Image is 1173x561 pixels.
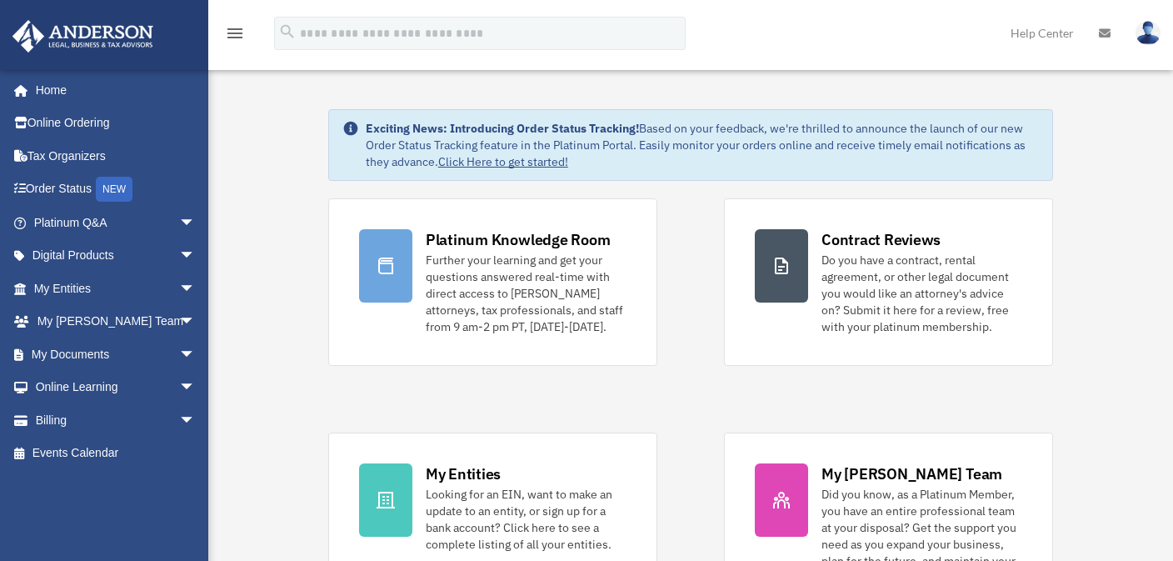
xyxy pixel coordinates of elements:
strong: Exciting News: Introducing Order Status Tracking! [366,121,639,136]
a: Home [12,73,212,107]
a: menu [225,29,245,43]
a: Order StatusNEW [12,173,221,207]
span: arrow_drop_down [179,305,212,339]
div: Based on your feedback, we're thrilled to announce the launch of our new Order Status Tracking fe... [366,120,1039,170]
a: Events Calendar [12,437,221,470]
a: My Documentsarrow_drop_down [12,338,221,371]
div: Further your learning and get your questions answered real-time with direct access to [PERSON_NAM... [426,252,626,335]
a: Platinum Q&Aarrow_drop_down [12,206,221,239]
a: My Entitiesarrow_drop_down [12,272,221,305]
span: arrow_drop_down [179,403,212,438]
a: Click Here to get started! [438,154,568,169]
a: Digital Productsarrow_drop_down [12,239,221,273]
span: arrow_drop_down [179,371,212,405]
a: Tax Organizers [12,139,221,173]
i: menu [225,23,245,43]
i: search [278,23,297,41]
div: My Entities [426,463,501,484]
img: User Pic [1136,21,1161,45]
span: arrow_drop_down [179,338,212,372]
a: Contract Reviews Do you have a contract, rental agreement, or other legal document you would like... [724,198,1053,366]
span: arrow_drop_down [179,239,212,273]
a: Online Learningarrow_drop_down [12,371,221,404]
span: arrow_drop_down [179,272,212,306]
div: Platinum Knowledge Room [426,229,611,250]
a: Online Ordering [12,107,221,140]
div: My [PERSON_NAME] Team [821,463,1002,484]
div: NEW [96,177,132,202]
img: Anderson Advisors Platinum Portal [7,20,158,53]
div: Do you have a contract, rental agreement, or other legal document you would like an attorney's ad... [821,252,1022,335]
a: My [PERSON_NAME] Teamarrow_drop_down [12,305,221,338]
a: Platinum Knowledge Room Further your learning and get your questions answered real-time with dire... [328,198,657,366]
a: Billingarrow_drop_down [12,403,221,437]
div: Contract Reviews [821,229,941,250]
div: Looking for an EIN, want to make an update to an entity, or sign up for a bank account? Click her... [426,486,626,553]
span: arrow_drop_down [179,206,212,240]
